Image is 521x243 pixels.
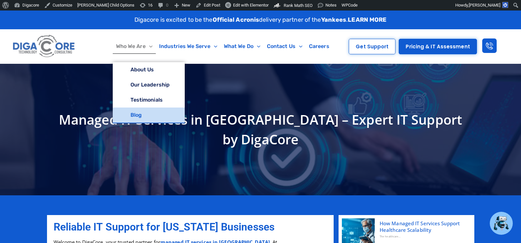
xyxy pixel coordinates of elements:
nav: Menu [104,39,341,54]
strong: Yankees [321,16,346,23]
a: Pricing & IT Assessment [399,39,477,54]
a: Contact Us [264,39,306,54]
ul: Who We Are [113,62,185,123]
div: The healthcare... [380,233,466,240]
h1: Managed IT Services in [GEOGRAPHIC_DATA] – Expert IT Support by DigaCore [50,110,471,149]
a: LEARN MORE [348,16,387,23]
a: Who We Are [113,39,156,54]
a: What We Do [221,39,264,54]
p: Digacore is excited to be the delivery partner of the . [134,15,387,24]
a: Careers [306,39,333,54]
span: [PERSON_NAME] [469,3,500,8]
a: Industries We Serve [156,39,221,54]
a: Our Leadership [113,77,185,92]
a: How Managed IT Services Support Healthcare Scalability [380,220,466,233]
a: Blog [113,108,185,123]
a: Get Support [349,39,395,54]
a: Testimonials [113,92,185,108]
a: About Us [113,62,185,77]
span: Pricing & IT Assessment [406,44,470,49]
img: Digacore logo 1 [11,33,77,60]
span: Get Support [356,44,389,49]
span: Rank Math SEO [284,3,313,8]
strong: Official Acronis [213,16,259,23]
span: Edit with Elementor [233,3,269,8]
h2: Reliable IT Support for [US_STATE] Businesses [54,222,327,232]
